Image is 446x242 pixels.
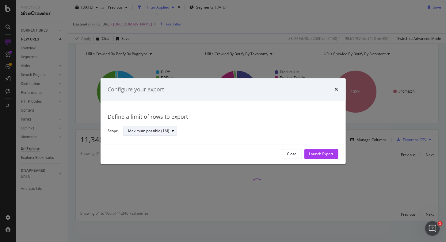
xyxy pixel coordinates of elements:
label: Scope [108,128,118,135]
button: Maximum possible (1M) [123,126,177,136]
div: Define a limit of rows to export [108,113,338,121]
div: times [335,86,338,94]
span: 1 [438,221,443,226]
div: Configure your export [108,86,164,94]
iframe: Intercom live chat [425,221,440,236]
button: Launch Export [304,149,338,159]
div: Maximum possible (1M) [128,129,170,133]
div: Close [287,152,297,157]
div: modal [101,78,346,164]
button: Close [282,149,302,159]
div: Launch Export [309,152,334,157]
